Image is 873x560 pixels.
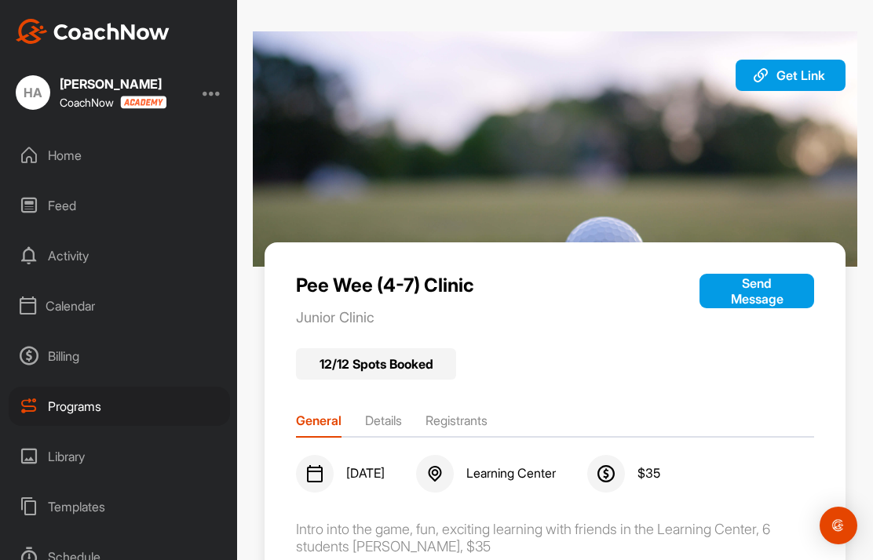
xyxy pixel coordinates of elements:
button: Send Message [699,274,813,308]
div: Programs [9,387,230,426]
li: Registrants [426,411,488,436]
div: Home [9,136,230,175]
div: Intro into the game, fun, exciting learning with friends in the Learning Center, 6 students [PERS... [296,521,813,555]
div: Templates [9,487,230,526]
span: Get Link [776,67,825,83]
span: [DATE] [346,466,385,482]
img: svg+xml;base64,PHN2ZyB3aWR0aD0iMjQiIGhlaWdodD0iMjQiIHZpZXdCb3g9IjAgMCAyNCAyNCIgZmlsbD0ibm9uZSIgeG... [305,464,324,483]
div: 12 / 12 Spots Booked [296,348,456,380]
div: Activity [9,236,230,275]
div: Calendar [9,286,230,325]
img: svg+xml;base64,PHN2ZyB3aWR0aD0iMjAiIGhlaWdodD0iMjAiIHZpZXdCb3g9IjAgMCAyMCAyMCIgZmlsbD0ibm9uZSIgeG... [751,66,770,85]
li: Details [365,411,402,436]
div: CoachNow [60,96,166,109]
img: CoachNow acadmey [120,96,166,109]
div: HA [16,75,50,110]
span: Learning Center [466,466,556,482]
img: CoachNow [16,19,170,44]
div: Billing [9,336,230,376]
img: svg+xml;base64,PHN2ZyB3aWR0aD0iMjQiIGhlaWdodD0iMjQiIHZpZXdCb3g9IjAgMCAyNCAyNCIgZmlsbD0ibm9uZSIgeG... [426,464,444,483]
img: svg+xml;base64,PHN2ZyB3aWR0aD0iMjQiIGhlaWdodD0iMjQiIHZpZXdCb3g9IjAgMCAyNCAyNCIgZmlsbD0ibm9uZSIgeG... [597,464,615,483]
div: Library [9,437,230,476]
img: 8.jpg [253,31,857,267]
div: Feed [9,186,230,225]
li: General [296,411,342,436]
span: $ 35 [637,466,660,482]
div: [PERSON_NAME] [60,78,166,90]
p: Pee Wee (4-7) Clinic [296,274,699,296]
p: Junior Clinic [296,309,699,326]
div: Open Intercom Messenger [820,507,857,544]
